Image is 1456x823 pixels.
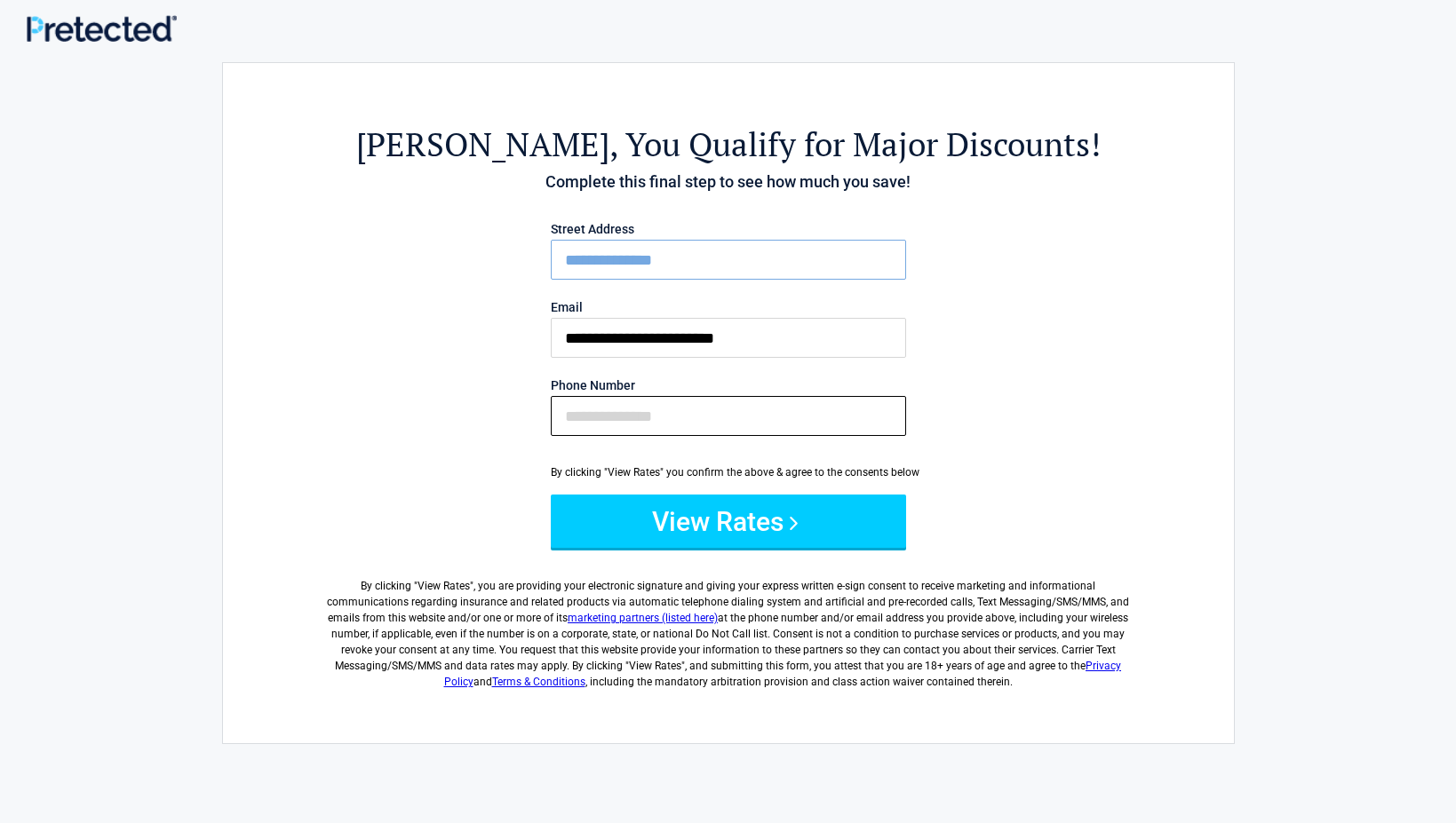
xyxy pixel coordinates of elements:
[551,301,906,313] label: Email
[568,612,718,624] a: marketing partners (listed here)
[551,379,906,392] label: Phone Number
[418,580,470,592] span: View Rates
[321,123,1136,166] h2: , You Qualify for Major Discounts!
[551,464,906,480] div: By clicking "View Rates" you confirm the above & agree to the consents below
[321,170,1136,194] h4: Complete this final step to see how much you save!
[551,223,906,235] label: Street Address
[492,676,585,688] a: Terms & Conditions
[551,495,906,548] button: View Rates
[27,15,177,43] img: Main Logo
[321,564,1136,690] label: By clicking " ", you are providing your electronic signature and giving your express written e-si...
[356,123,609,166] span: [PERSON_NAME]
